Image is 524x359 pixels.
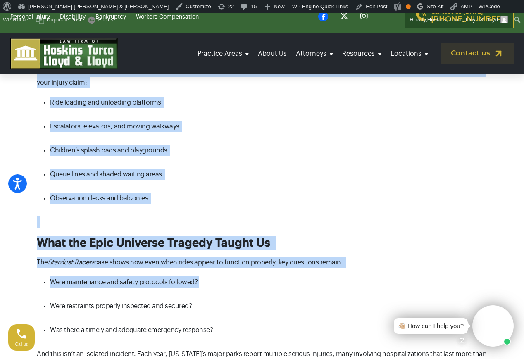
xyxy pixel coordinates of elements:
[427,17,498,23] span: Hoskins, Turco, Lloyd & Lloyd
[50,171,162,178] span: Queue lines and shaded waiting areas
[98,13,114,26] span: Forms
[406,4,411,9] div: OK
[195,42,251,65] a: Practice Areas
[48,259,95,266] span: Stardust Racers
[453,332,471,349] a: Open chat
[37,259,48,266] span: The
[50,327,213,333] span: Was there a timely and adequate emergency response?
[340,42,384,65] a: Resources
[136,14,199,20] a: Workers Compensation
[47,13,81,26] span: Duplicate Post
[50,279,198,285] span: Were maintenance and safety protocols followed?
[50,123,179,130] span: Escalators, elevators, and moving walkways
[50,303,192,309] span: Were restraints properly inspected and secured?
[407,13,511,26] a: Howdy,
[388,42,431,65] a: Locations
[50,99,161,106] span: Ride loading and unloading platforms
[37,237,270,249] span: What the Epic Universe Tragedy Taught Us
[10,38,118,69] img: logo
[50,195,148,202] span: Observation decks and balconies
[405,5,514,28] a: Contact us [DATE][PHONE_NUMBER]
[426,3,443,10] span: Site Kit
[255,42,289,65] a: About Us
[94,259,343,266] span: case shows how even when rides appear to function properly, key questions remain:
[15,342,28,347] span: Call us
[398,321,464,331] div: 👋🏼 How can I help you?
[293,42,336,65] a: Attorneys
[441,43,514,64] a: Contact us
[50,147,167,154] span: Children’s splash pads and playgrounds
